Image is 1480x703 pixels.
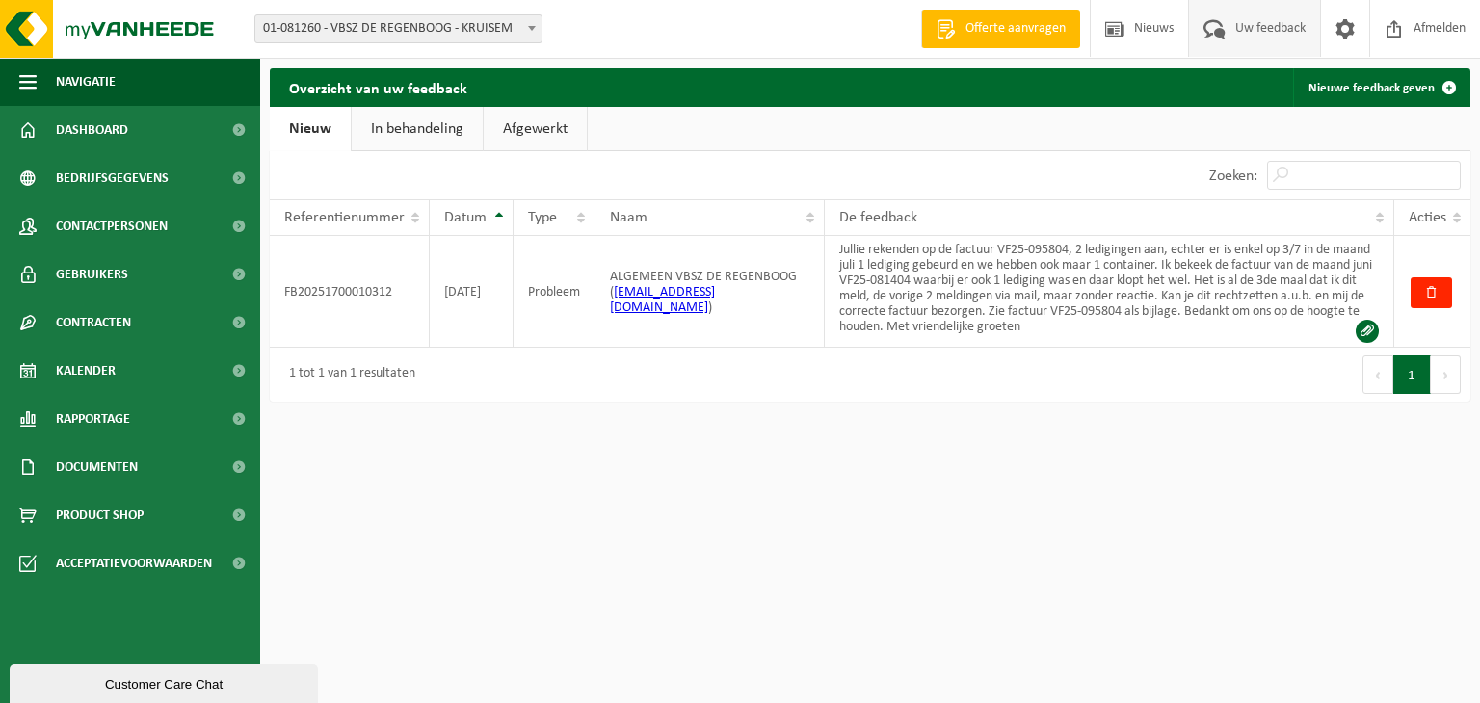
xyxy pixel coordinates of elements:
span: Naam [610,210,647,225]
a: Nieuwe feedback geven [1293,68,1468,107]
a: [EMAIL_ADDRESS][DOMAIN_NAME] [610,285,715,315]
span: Acceptatievoorwaarden [56,539,212,587]
span: Kalender [56,347,116,395]
span: Gebruikers [56,250,128,299]
span: Navigatie [56,58,116,106]
span: Acties [1409,210,1446,225]
td: ALGEMEEN VBSZ DE REGENBOOG ( ) [595,236,824,348]
span: Contactpersonen [56,202,168,250]
h2: Overzicht van uw feedback [270,68,487,106]
span: Referentienummer [284,210,405,225]
span: 01-081260 - VBSZ DE REGENBOOG - KRUISEM [254,14,542,43]
span: Datum [444,210,487,225]
span: 01-081260 - VBSZ DE REGENBOOG - KRUISEM [255,15,542,42]
td: Jullie rekenden op de factuur VF25-095804, 2 ledigingen aan, echter er is enkel op 3/7 in de maan... [825,236,1394,348]
label: Zoeken: [1209,169,1257,184]
span: Bedrijfsgegevens [56,154,169,202]
td: [DATE] [430,236,514,348]
button: Next [1431,355,1461,394]
a: Afgewerkt [484,107,587,151]
a: Offerte aanvragen [921,10,1080,48]
span: Offerte aanvragen [961,19,1070,39]
td: Probleem [514,236,596,348]
button: Previous [1362,355,1393,394]
button: 1 [1393,355,1431,394]
div: 1 tot 1 van 1 resultaten [279,357,415,392]
a: In behandeling [352,107,483,151]
iframe: chat widget [10,661,322,703]
span: Contracten [56,299,131,347]
a: Nieuw [270,107,351,151]
span: De feedback [839,210,917,225]
span: Rapportage [56,395,130,443]
span: Product Shop [56,491,144,539]
span: Documenten [56,443,138,491]
span: Dashboard [56,106,128,154]
span: Type [528,210,557,225]
td: FB20251700010312 [270,236,430,348]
